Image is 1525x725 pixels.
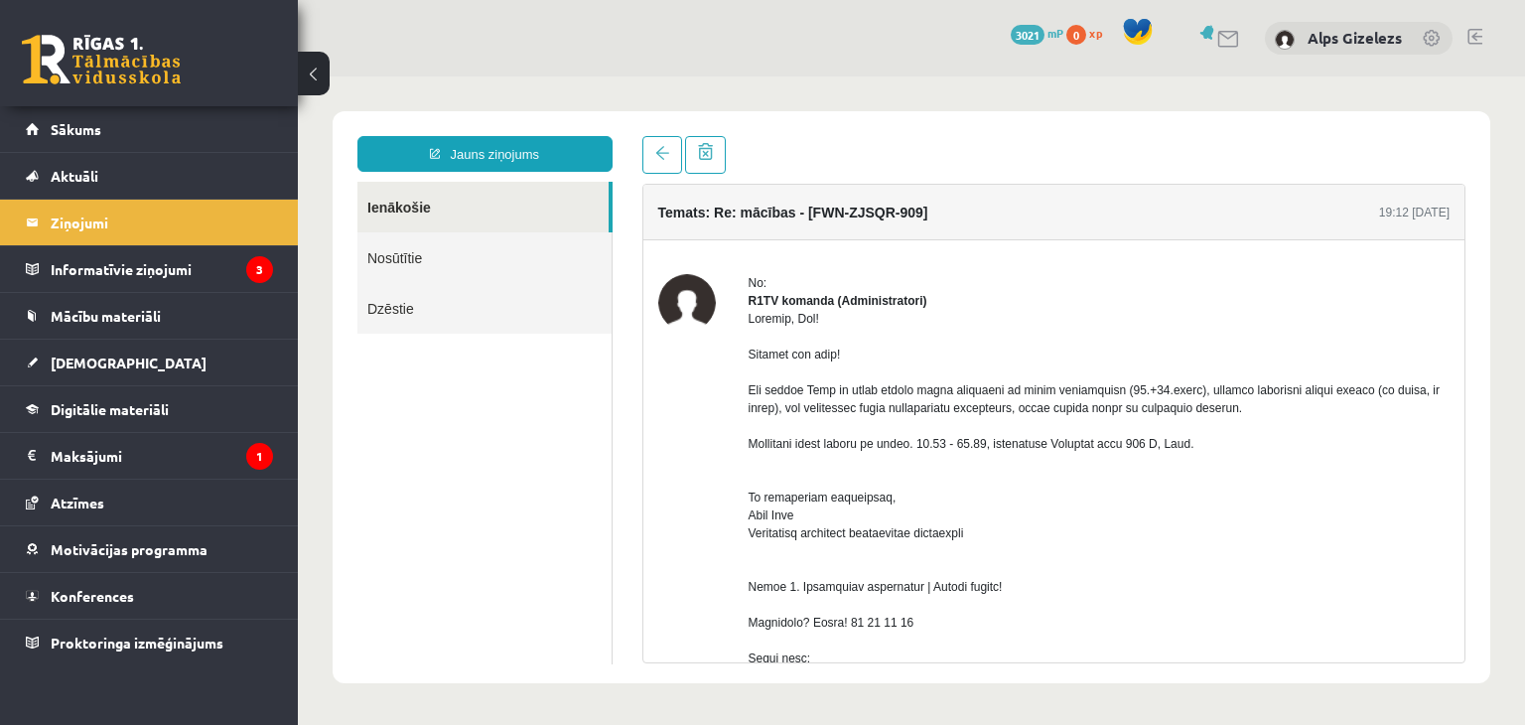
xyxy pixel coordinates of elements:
[26,340,273,385] a: [DEMOGRAPHIC_DATA]
[246,256,273,283] i: 3
[360,128,630,144] h4: Temats: Re: mācības - [FWN-ZJSQR-909]
[1275,30,1295,50] img: Alps Gizelezs
[1081,127,1152,145] div: 19:12 [DATE]
[246,443,273,470] i: 1
[1011,25,1063,41] a: 3021 mP
[1047,25,1063,41] span: mP
[26,386,273,432] a: Digitālie materiāli
[26,480,273,525] a: Atzīmes
[1066,25,1112,41] a: 0 xp
[60,105,311,156] a: Ienākošie
[26,153,273,199] a: Aktuāli
[60,60,315,95] a: Jauns ziņojums
[1011,25,1044,45] span: 3021
[26,293,273,339] a: Mācību materiāli
[51,540,208,558] span: Motivācijas programma
[1089,25,1102,41] span: xp
[26,433,273,479] a: Maksājumi1
[60,207,314,257] a: Dzēstie
[22,35,181,84] a: Rīgas 1. Tālmācības vidusskola
[51,587,134,605] span: Konferences
[26,246,273,292] a: Informatīvie ziņojumi3
[26,620,273,665] a: Proktoringa izmēģinājums
[451,198,1153,216] div: No:
[51,120,101,138] span: Sākums
[51,634,223,652] span: Proktoringa izmēģinājums
[1308,28,1402,48] a: Alps Gizelezs
[26,200,273,245] a: Ziņojumi
[451,217,629,231] strong: R1TV komanda (Administratori)
[51,400,169,418] span: Digitālie materiāli
[26,526,273,572] a: Motivācijas programma
[51,433,273,479] legend: Maksājumi
[360,198,418,255] img: R1TV komanda
[51,494,104,511] span: Atzīmes
[1066,25,1086,45] span: 0
[51,200,273,245] legend: Ziņojumi
[51,307,161,325] span: Mācību materiāli
[26,573,273,619] a: Konferences
[60,156,314,207] a: Nosūtītie
[51,354,207,371] span: [DEMOGRAPHIC_DATA]
[51,167,98,185] span: Aktuāli
[26,106,273,152] a: Sākums
[51,246,273,292] legend: Informatīvie ziņojumi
